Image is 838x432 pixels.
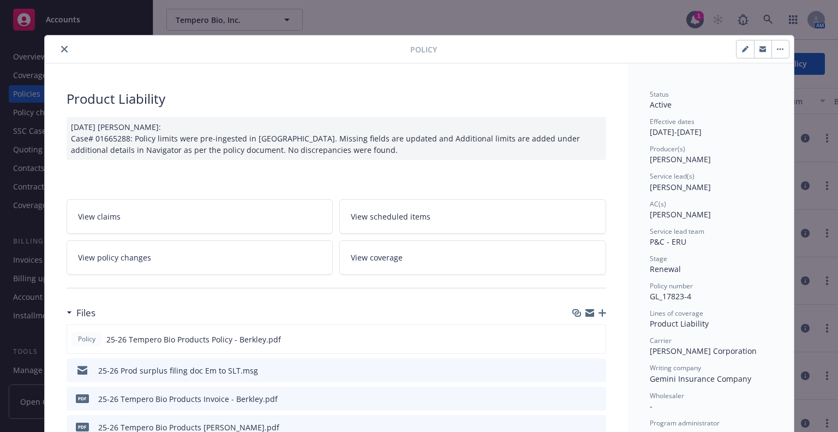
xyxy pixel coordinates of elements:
a: View scheduled items [339,199,606,234]
span: Active [650,99,672,110]
span: [PERSON_NAME] [650,154,711,164]
button: download file [574,334,583,345]
span: Producer(s) [650,144,685,153]
span: Renewal [650,264,681,274]
span: pdf [76,394,89,403]
div: [DATE] - [DATE] [650,117,772,138]
button: download file [574,365,583,376]
div: Files [67,306,95,320]
span: Status [650,90,669,99]
a: View coverage [339,240,606,275]
span: 25-26 Tempero Bio Products Policy - Berkley.pdf [106,334,281,345]
div: 25-26 Tempero Bio Products Invoice - Berkley.pdf [98,393,278,405]
span: Carrier [650,336,672,345]
span: Policy [76,334,98,344]
span: [PERSON_NAME] Corporation [650,346,757,356]
button: preview file [591,334,601,345]
span: View scheduled items [351,211,430,222]
span: pdf [76,423,89,431]
a: View claims [67,199,333,234]
button: preview file [592,393,602,405]
button: close [58,43,71,56]
span: View policy changes [78,252,151,263]
div: [DATE] [PERSON_NAME]: Case# 01665288: Policy limits were pre-ingested in [GEOGRAPHIC_DATA]. Missi... [67,117,606,160]
span: View claims [78,211,121,222]
span: AC(s) [650,199,666,209]
span: Policy number [650,281,693,291]
div: Product Liability [67,90,606,108]
div: Product Liability [650,318,772,329]
span: Program administrator [650,418,720,428]
span: P&C - ERU [650,236,686,247]
span: Writing company [650,363,701,372]
button: download file [574,393,583,405]
div: 25-26 Prod surplus filing doc Em to SLT.msg [98,365,258,376]
span: Lines of coverage [650,309,703,318]
button: preview file [592,365,602,376]
span: View coverage [351,252,403,263]
span: Service lead(s) [650,171,695,181]
span: Wholesaler [650,391,684,400]
span: - [650,401,653,411]
span: [PERSON_NAME] [650,182,711,192]
span: Stage [650,254,667,263]
span: GL_17823-4 [650,291,691,301]
h3: Files [76,306,95,320]
span: [PERSON_NAME] [650,209,711,220]
span: Service lead team [650,227,704,236]
span: Policy [410,44,437,55]
a: View policy changes [67,240,333,275]
span: Effective dates [650,117,695,126]
span: Gemini Insurance Company [650,374,751,384]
